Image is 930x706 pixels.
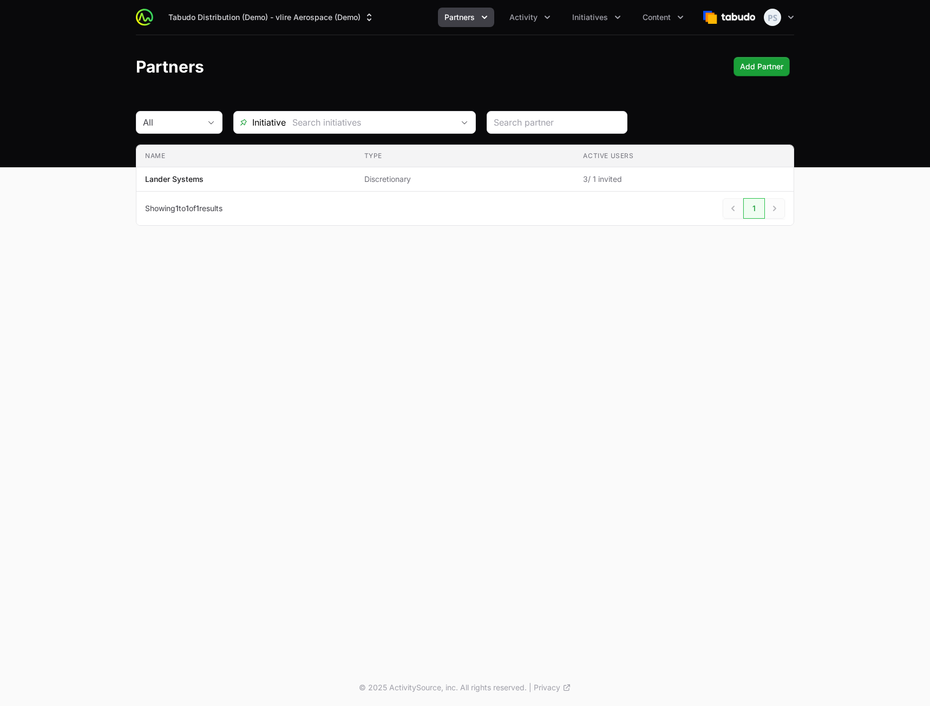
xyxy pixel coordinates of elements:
[703,6,755,28] img: Tabudo Distribution (Demo)
[454,112,475,133] div: Open
[743,198,765,219] a: 1
[186,204,189,213] span: 1
[534,682,571,693] a: Privacy
[583,174,785,185] span: 3 / 1 invited
[162,8,381,27] button: Tabudo Distribution (Demo) - vlire Aerospace (Demo)
[162,8,381,27] div: Supplier switch menu
[566,8,627,27] div: Initiatives menu
[145,174,204,185] p: Lander Systems
[444,12,475,23] span: Partners
[364,174,566,185] span: Discretionary
[356,145,575,167] th: Type
[574,145,794,167] th: Active Users
[509,12,538,23] span: Activity
[733,57,790,76] button: Add Partner
[136,112,222,133] button: All
[286,112,454,133] input: Search initiatives
[494,116,620,129] input: Search partner
[438,8,494,27] div: Partners menu
[572,12,608,23] span: Initiatives
[175,204,179,213] span: 1
[153,8,690,27] div: Main navigation
[529,682,532,693] span: |
[196,204,199,213] span: 1
[136,57,204,76] h1: Partners
[764,9,781,26] img: Peter Spillane
[503,8,557,27] div: Activity menu
[733,57,790,76] div: Primary actions
[566,8,627,27] button: Initiatives
[636,8,690,27] div: Content menu
[503,8,557,27] button: Activity
[234,116,286,129] span: Initiative
[136,9,153,26] img: ActivitySource
[145,203,222,214] p: Showing to of results
[359,682,527,693] p: © 2025 ActivitySource, inc. All rights reserved.
[143,116,200,129] div: All
[438,8,494,27] button: Partners
[643,12,671,23] span: Content
[636,8,690,27] button: Content
[136,145,356,167] th: Name
[740,60,783,73] span: Add Partner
